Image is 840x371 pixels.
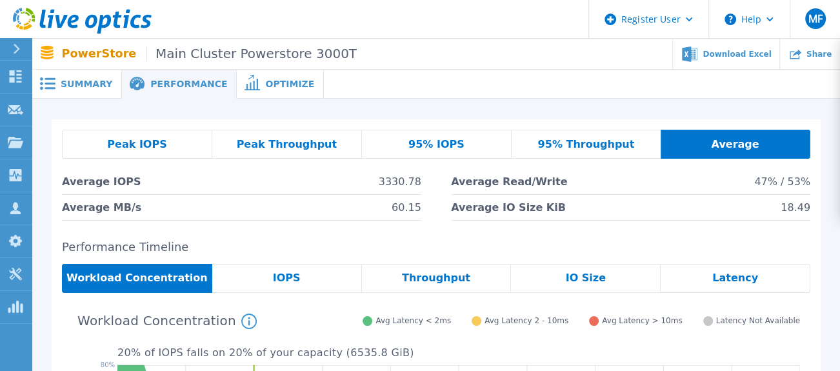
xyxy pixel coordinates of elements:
[392,195,421,220] span: 60.15
[712,273,758,283] span: Latency
[602,316,682,326] span: Avg Latency > 10ms
[716,316,800,326] span: Latency Not Available
[408,139,465,150] span: 95% IOPS
[566,273,606,283] span: IO Size
[107,139,166,150] span: Peak IOPS
[150,79,227,88] span: Performance
[808,14,822,24] span: MF
[66,273,208,283] span: Workload Concentration
[375,316,451,326] span: Avg Latency < 2ms
[711,139,759,150] span: Average
[703,50,771,58] span: Download Excel
[273,273,301,283] span: IOPS
[77,314,257,329] h4: Workload Concentration
[62,241,810,254] h2: Performance Timeline
[485,316,568,326] span: Avg Latency 2 - 10ms
[61,79,112,88] span: Summary
[62,195,141,220] span: Average MB/s
[754,169,810,194] span: 47% / 53%
[101,361,115,368] text: 80%
[537,139,634,150] span: 95% Throughput
[62,46,357,61] p: PowerStore
[146,46,357,61] span: Main Cluster Powerstore 3000T
[781,195,810,220] span: 18.49
[237,139,337,150] span: Peak Throughput
[402,273,470,283] span: Throughput
[451,169,567,194] span: Average Read/Write
[117,347,800,359] p: 20 % of IOPS falls on 20 % of your capacity ( 6535.8 GiB )
[62,169,141,194] span: Average IOPS
[451,195,566,220] span: Average IO Size KiB
[806,50,832,58] span: Share
[379,169,421,194] span: 3330.78
[265,79,314,88] span: Optimize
